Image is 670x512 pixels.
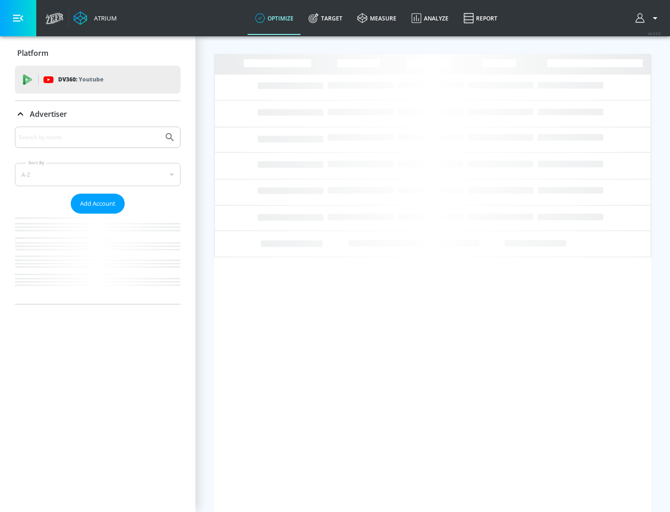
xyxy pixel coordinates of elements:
div: Advertiser [15,101,181,127]
span: v 4.24.0 [648,31,661,36]
span: Add Account [80,198,115,209]
label: Sort By [27,160,47,166]
div: DV360: Youtube [15,66,181,94]
div: Atrium [90,14,117,22]
div: Platform [15,40,181,66]
div: Advertiser [15,127,181,304]
a: optimize [248,1,301,35]
p: Advertiser [30,109,67,119]
div: A-Z [15,163,181,186]
p: Youtube [79,74,103,84]
nav: list of Advertiser [15,214,181,304]
input: Search by name [19,131,160,143]
a: Analyze [404,1,456,35]
a: measure [350,1,404,35]
p: Platform [17,48,48,58]
p: DV360: [58,74,103,85]
button: Add Account [71,194,125,214]
a: Atrium [74,11,117,25]
a: Target [301,1,350,35]
a: Report [456,1,505,35]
